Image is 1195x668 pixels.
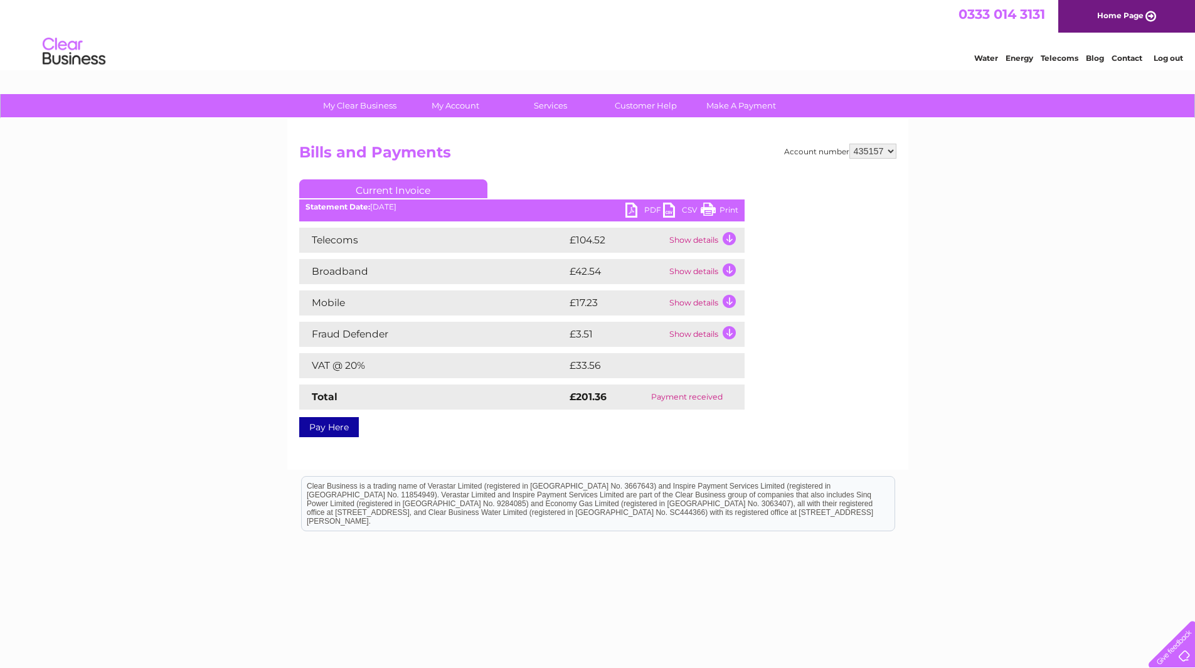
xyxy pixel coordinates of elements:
td: Broadband [299,259,566,284]
td: Payment received [630,384,744,410]
a: Customer Help [594,94,698,117]
td: Mobile [299,290,566,315]
a: Make A Payment [689,94,793,117]
a: Contact [1112,53,1142,63]
a: Current Invoice [299,179,487,198]
img: logo.png [42,33,106,71]
a: Services [499,94,602,117]
div: [DATE] [299,203,745,211]
td: VAT @ 20% [299,353,566,378]
a: Water [974,53,998,63]
td: Telecoms [299,228,566,253]
a: Energy [1006,53,1033,63]
td: Show details [666,259,745,284]
td: £33.56 [566,353,719,378]
td: £104.52 [566,228,666,253]
a: My Account [403,94,507,117]
a: Print [701,203,738,221]
h2: Bills and Payments [299,144,896,167]
b: Statement Date: [305,202,370,211]
td: Show details [666,228,745,253]
a: 0333 014 3131 [959,6,1045,22]
a: PDF [625,203,663,221]
td: £17.23 [566,290,666,315]
a: Log out [1154,53,1183,63]
strong: Total [312,391,337,403]
a: Pay Here [299,417,359,437]
td: £42.54 [566,259,666,284]
td: Show details [666,322,745,347]
div: Clear Business is a trading name of Verastar Limited (registered in [GEOGRAPHIC_DATA] No. 3667643... [302,7,895,61]
td: Fraud Defender [299,322,566,347]
a: Blog [1086,53,1104,63]
div: Account number [784,144,896,159]
strong: £201.36 [570,391,607,403]
td: £3.51 [566,322,666,347]
a: Telecoms [1041,53,1078,63]
td: Show details [666,290,745,315]
a: CSV [663,203,701,221]
a: My Clear Business [308,94,412,117]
